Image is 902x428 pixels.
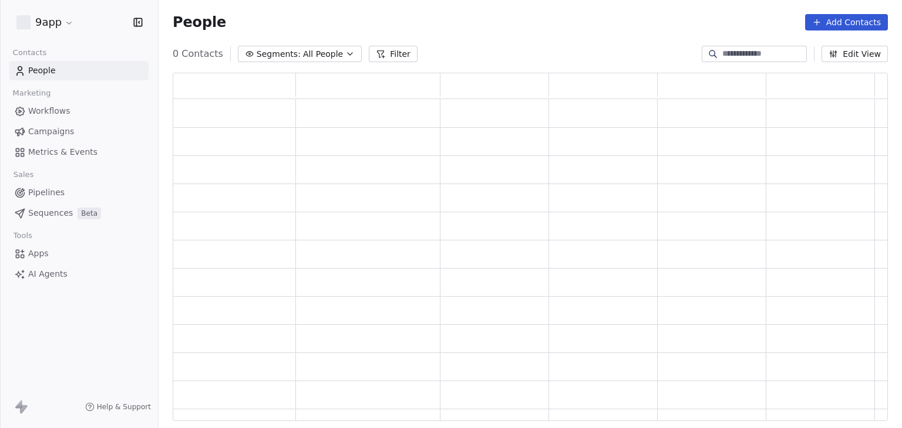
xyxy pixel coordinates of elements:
[28,105,70,117] span: Workflows
[28,247,49,260] span: Apps
[8,44,52,62] span: Contacts
[9,183,149,202] a: Pipelines
[8,84,56,102] span: Marketing
[9,264,149,284] a: AI Agents
[28,146,97,158] span: Metrics & Events
[9,122,149,141] a: Campaigns
[303,48,343,60] span: All People
[35,15,62,30] span: 9app
[97,402,151,412] span: Help & Support
[822,46,888,62] button: Edit View
[85,402,151,412] a: Help & Support
[9,203,149,223] a: SequencesBeta
[805,14,888,30] button: Add Contacts
[369,46,418,62] button: Filter
[173,13,226,31] span: People
[8,227,37,244] span: Tools
[14,12,76,32] button: 9app
[9,142,149,162] a: Metrics & Events
[28,186,65,199] span: Pipelines
[257,48,301,60] span: Segments:
[28,207,73,219] span: Sequences
[9,61,149,80] a: People
[9,244,149,263] a: Apps
[28,268,68,280] span: AI Agents
[78,208,101,219] span: Beta
[8,166,39,184] span: Sales
[28,125,74,138] span: Campaigns
[9,101,149,121] a: Workflows
[28,64,56,77] span: People
[173,47,223,61] span: 0 Contacts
